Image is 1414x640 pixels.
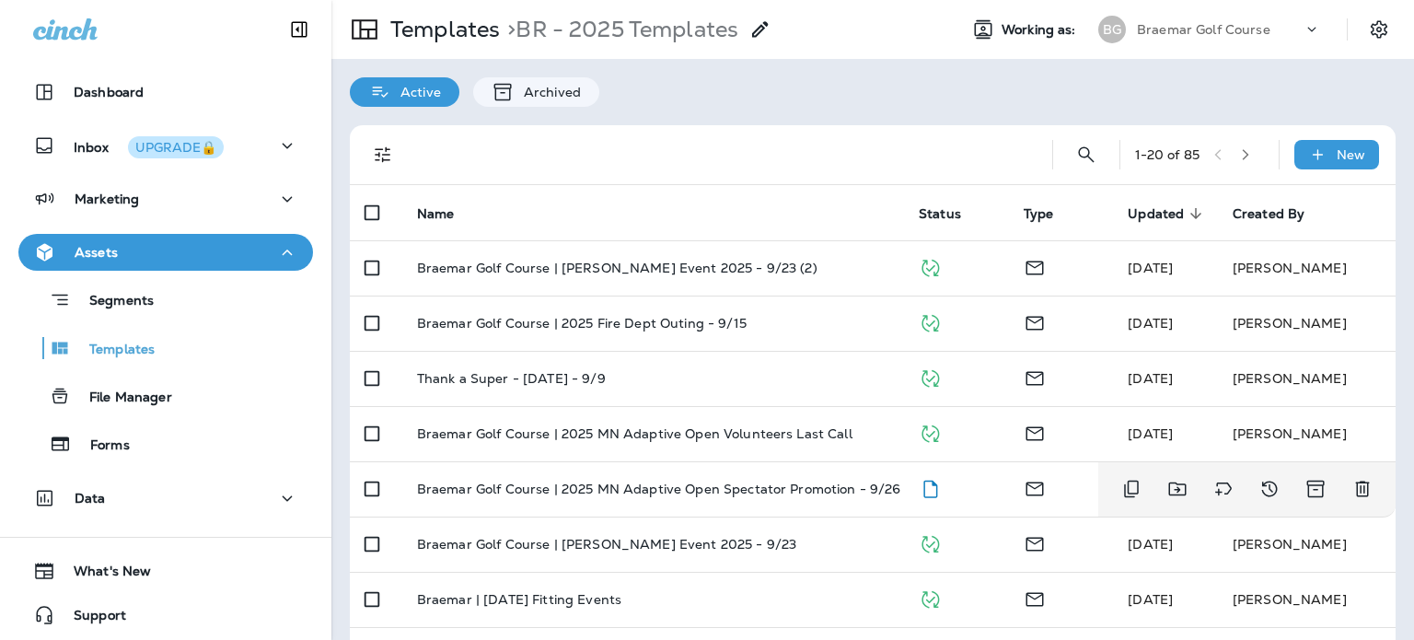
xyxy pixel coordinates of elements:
p: Braemar Golf Course | [PERSON_NAME] Event 2025 - 9/23 (2) [417,261,817,275]
p: Thank a Super - [DATE] - 9/9 [417,371,606,386]
p: Braemar | [DATE] Fitting Events [417,592,621,607]
span: Jake Hopkins [1128,370,1173,387]
span: Published [919,313,942,330]
span: Status [919,206,961,222]
button: UPGRADE🔒 [128,136,224,158]
p: Forms [72,437,130,455]
span: Name [417,205,479,222]
p: Dashboard [74,85,144,99]
span: Email [1024,479,1046,495]
td: [PERSON_NAME] [1218,517,1396,572]
span: Type [1024,206,1054,222]
td: [PERSON_NAME] [1218,240,1396,296]
span: Email [1024,368,1046,385]
span: Working as: [1002,22,1080,38]
td: [PERSON_NAME] [1218,296,1396,351]
button: What's New [18,553,313,589]
p: Active [391,85,441,99]
p: Data [75,491,106,506]
span: Type [1024,205,1078,222]
button: Settings [1362,13,1396,46]
p: Braemar Golf Course | 2025 Fire Dept Outing - 9/15 [417,316,747,331]
button: Templates [18,329,313,367]
span: Published [919,368,942,385]
span: Published [919,589,942,606]
button: Dashboard [18,74,313,111]
button: Archive [1297,471,1335,507]
p: Segments [71,293,154,311]
button: Assets [18,234,313,271]
span: Email [1024,258,1046,274]
p: Assets [75,245,118,260]
button: Support [18,597,313,634]
span: Jake Hopkins [1128,260,1173,276]
button: Duplicate [1113,471,1150,507]
button: View Changelog [1251,471,1288,507]
span: Support [55,608,126,630]
p: File Manager [71,390,172,407]
div: BG [1098,16,1126,43]
span: Published [919,258,942,274]
p: Braemar Golf Course | 2025 MN Adaptive Open Volunteers Last Call [417,426,852,441]
button: Data [18,480,313,517]
p: Templates [383,16,500,43]
p: BR - 2025 Templates [500,16,738,43]
button: Marketing [18,180,313,217]
button: Segments [18,280,313,320]
p: Braemar Golf Course | 2025 MN Adaptive Open Spectator Promotion - 9/26 [417,482,901,496]
span: Email [1024,589,1046,606]
button: Collapse Sidebar [273,11,325,48]
div: 1 - 20 of 85 [1135,147,1200,162]
span: Published [919,424,942,440]
td: [PERSON_NAME] [1218,351,1396,406]
p: Braemar Golf Course | [PERSON_NAME] Event 2025 - 9/23 [417,537,796,552]
td: [PERSON_NAME] [1218,572,1396,627]
span: What's New [55,564,151,586]
button: Search Templates [1068,136,1105,173]
span: Updated [1128,205,1208,222]
span: Updated [1128,206,1184,222]
button: Forms [18,425,313,463]
p: Templates [71,342,155,359]
span: Jake Hopkins [1128,315,1173,332]
p: Marketing [75,192,139,206]
span: Jake Hopkins [1128,425,1173,442]
span: Email [1024,424,1046,440]
span: Jake Hopkins [1128,536,1173,553]
span: Meredith Otero [1128,591,1173,608]
td: [PERSON_NAME] [1218,406,1396,461]
button: File Manager [18,377,313,415]
span: Name [417,206,455,222]
span: Created By [1233,206,1304,222]
span: Published [919,534,942,551]
button: InboxUPGRADE🔒 [18,127,313,164]
span: Created By [1233,205,1328,222]
button: Delete [1344,471,1381,507]
button: Filters [365,136,401,173]
div: UPGRADE🔒 [135,141,216,154]
span: Draft [919,479,942,495]
button: Move to folder [1159,471,1196,507]
span: Status [919,205,985,222]
p: New [1337,147,1365,162]
button: Add tags [1205,471,1242,507]
span: Email [1024,534,1046,551]
span: Email [1024,313,1046,330]
p: Inbox [74,136,224,156]
p: Braemar Golf Course [1137,22,1270,37]
p: Archived [515,85,581,99]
